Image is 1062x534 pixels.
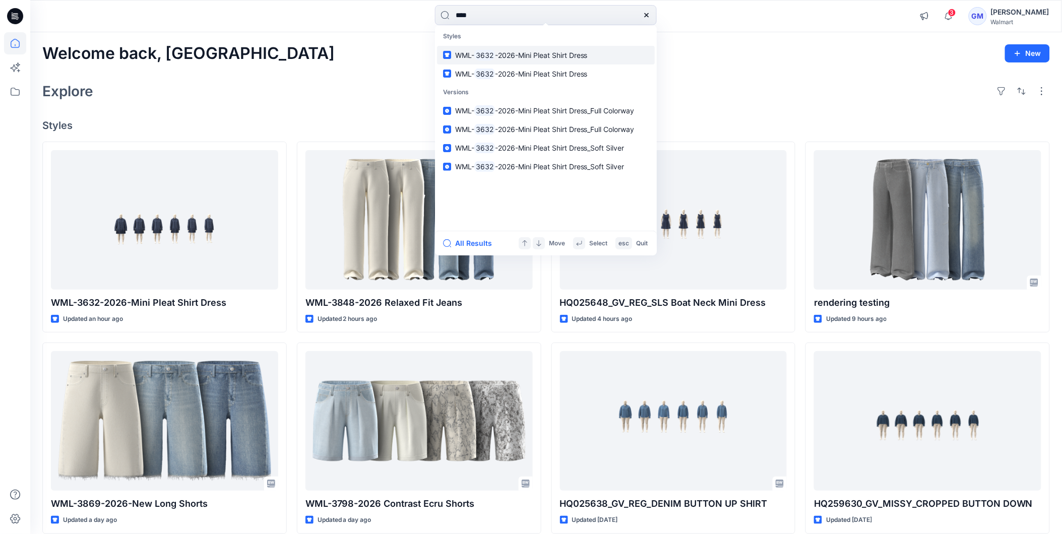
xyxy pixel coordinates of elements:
a: WML-3632-2026-Mini Pleat Shirt Dress_Soft Silver [437,157,655,176]
mark: 3632 [474,161,495,172]
p: Styles [437,27,655,46]
button: New [1005,44,1050,62]
p: Updated 4 hours ago [572,314,633,324]
p: Updated [DATE] [572,515,618,525]
p: Updated a day ago [63,515,117,525]
a: WML-3632-2026-Mini Pleat Shirt Dress [437,64,655,83]
div: [PERSON_NAME] [991,6,1049,18]
span: -2026-Mini Pleat Shirt Dress_Soft Silver [495,144,624,152]
mark: 3632 [474,68,495,80]
p: Select [589,238,607,249]
p: Updated a day ago [318,515,371,525]
mark: 3632 [474,105,495,116]
a: WML-3632-2026-Mini Pleat Shirt Dress_Soft Silver [437,139,655,157]
p: esc [618,238,629,249]
span: -2026-Mini Pleat Shirt Dress [495,51,588,59]
a: WML-3632-2026-Mini Pleat Shirt Dress_Full Colorway [437,120,655,139]
p: HQ025638_GV_REG_DENIM BUTTON UP SHIRT [560,497,787,511]
mark: 3632 [474,123,495,135]
a: WML-3632-2026-Mini Pleat Shirt Dress [51,150,278,290]
p: WML-3869-2026-New Long Shorts [51,497,278,511]
a: rendering testing [814,150,1041,290]
p: rendering testing [814,296,1041,310]
a: WML-3632-2026-Mini Pleat Shirt Dress [437,46,655,64]
p: Quit [636,238,648,249]
a: WML-3848-2026 Relaxed Fit Jeans [305,150,533,290]
span: WML- [455,106,474,115]
mark: 3632 [474,49,495,61]
p: Updated 2 hours ago [318,314,378,324]
a: HQ025638_GV_REG_DENIM BUTTON UP SHIRT [560,351,787,491]
a: WML-3798-2026 Contrast Ecru Shorts [305,351,533,491]
span: -2026-Mini Pleat Shirt Dress_Full Colorway [495,106,635,115]
p: WML-3798-2026 Contrast Ecru Shorts [305,497,533,511]
span: -2026-Mini Pleat Shirt Dress [495,70,588,78]
span: WML- [455,162,474,171]
p: Updated 9 hours ago [826,314,887,324]
h2: Explore [42,83,93,99]
p: Updated an hour ago [63,314,123,324]
span: 3 [948,9,956,17]
a: WML-3632-2026-Mini Pleat Shirt Dress_Full Colorway [437,101,655,120]
p: Updated [DATE] [826,515,872,525]
span: WML- [455,125,474,133]
a: HQ259630_GV_MISSY_CROPPED BUTTON DOWN [814,351,1041,491]
p: WML-3632-2026-Mini Pleat Shirt Dress [51,296,278,310]
button: All Results [443,237,498,249]
div: GM [969,7,987,25]
h4: Styles [42,119,1050,131]
a: HQ025648_GV_REG_SLS Boat Neck Mini Dress [560,150,787,290]
span: -2026-Mini Pleat Shirt Dress_Full Colorway [495,125,635,133]
p: HQ259630_GV_MISSY_CROPPED BUTTON DOWN [814,497,1041,511]
a: WML-3869-2026-New Long Shorts [51,351,278,491]
span: WML- [455,51,474,59]
span: WML- [455,70,474,78]
div: Walmart [991,18,1049,26]
span: WML- [455,144,474,152]
mark: 3632 [474,142,495,154]
p: Move [549,238,565,249]
p: HQ025648_GV_REG_SLS Boat Neck Mini Dress [560,296,787,310]
p: Versions [437,83,655,102]
h2: Welcome back, [GEOGRAPHIC_DATA] [42,44,335,63]
p: WML-3848-2026 Relaxed Fit Jeans [305,296,533,310]
span: -2026-Mini Pleat Shirt Dress_Soft Silver [495,162,624,171]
